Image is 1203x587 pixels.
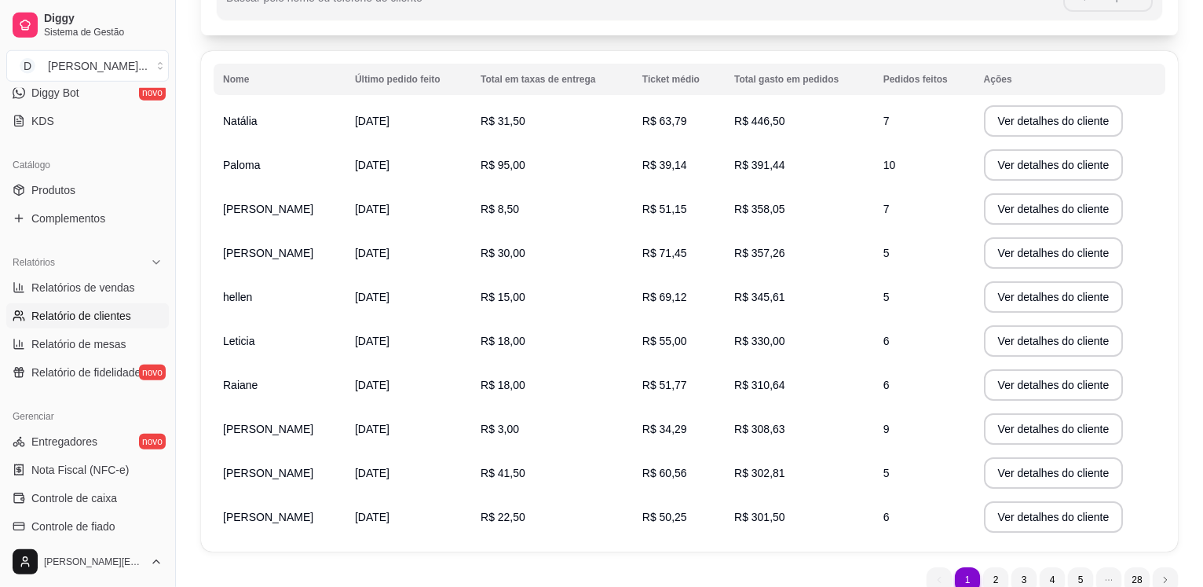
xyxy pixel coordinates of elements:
a: Entregadoresnovo [6,429,169,454]
span: R$ 345,61 [734,291,785,303]
span: [DATE] [355,467,389,479]
span: R$ 31,50 [481,115,525,127]
button: Ver detalhes do cliente [984,237,1124,269]
span: R$ 18,00 [481,379,525,391]
a: Relatório de clientes [6,303,169,328]
span: R$ 60,56 [642,467,687,479]
a: Relatório de fidelidadenovo [6,360,169,385]
a: Produtos [6,178,169,203]
span: [DATE] [355,511,389,523]
span: Nota Fiscal (NFC-e) [31,462,129,478]
a: KDS [6,108,169,134]
span: Controle de fiado [31,519,115,534]
a: DiggySistema de Gestão [6,6,169,44]
span: 5 [883,291,890,303]
th: Nome [214,64,346,95]
button: Ver detalhes do cliente [984,193,1124,225]
span: [DATE] [355,247,389,259]
span: [DATE] [355,379,389,391]
span: hellen [223,291,252,303]
span: R$ 15,00 [481,291,525,303]
span: [PERSON_NAME] [223,203,313,215]
span: [DATE] [355,203,389,215]
button: Ver detalhes do cliente [984,457,1124,489]
span: R$ 302,81 [734,467,785,479]
span: R$ 22,50 [481,511,525,523]
button: Ver detalhes do cliente [984,325,1124,357]
button: Ver detalhes do cliente [984,149,1124,181]
th: Ticket médio [633,64,725,95]
span: 5 [883,467,890,479]
span: R$ 8,50 [481,203,519,215]
span: 9 [883,423,890,435]
span: [PERSON_NAME] [223,247,313,259]
span: [DATE] [355,291,389,303]
th: Último pedido feito [346,64,471,95]
span: R$ 71,45 [642,247,687,259]
span: 10 [883,159,896,171]
button: Ver detalhes do cliente [984,105,1124,137]
a: Controle de fiado [6,514,169,539]
span: 7 [883,115,890,127]
span: R$ 3,00 [481,423,519,435]
a: Nota Fiscal (NFC-e) [6,457,169,482]
span: R$ 330,00 [734,335,785,347]
th: Total gasto em pedidos [725,64,874,95]
span: 5 [883,247,890,259]
div: [PERSON_NAME] ... [48,58,148,74]
span: R$ 95,00 [481,159,525,171]
span: 6 [883,511,890,523]
a: Diggy Botnovo [6,80,169,105]
span: R$ 34,29 [642,423,687,435]
span: [DATE] [355,423,389,435]
span: R$ 310,64 [734,379,785,391]
span: Diggy [44,12,163,26]
span: R$ 391,44 [734,159,785,171]
span: R$ 51,77 [642,379,687,391]
th: Ações [974,64,1165,95]
a: Relatórios de vendas [6,275,169,300]
span: KDS [31,113,54,129]
span: [DATE] [355,115,389,127]
span: D [20,58,35,74]
span: Natália [223,115,258,127]
a: Relatório de mesas [6,332,169,357]
span: Sistema de Gestão [44,26,163,39]
button: Ver detalhes do cliente [984,369,1124,401]
span: Leticia [223,335,254,347]
span: Relatório de mesas [31,336,126,352]
span: [PERSON_NAME][EMAIL_ADDRESS][DOMAIN_NAME] [44,556,144,568]
span: Relatório de clientes [31,308,131,324]
span: Relatórios [13,256,55,269]
span: [PERSON_NAME] [223,423,313,435]
button: Ver detalhes do cliente [984,501,1124,533]
button: Select a team [6,50,169,82]
span: R$ 69,12 [642,291,687,303]
span: R$ 30,00 [481,247,525,259]
button: Ver detalhes do cliente [984,281,1124,313]
span: R$ 357,26 [734,247,785,259]
span: Complementos [31,211,105,226]
span: [PERSON_NAME] [223,511,313,523]
span: R$ 358,05 [734,203,785,215]
span: R$ 446,50 [734,115,785,127]
a: Controle de caixa [6,486,169,511]
span: Relatórios de vendas [31,280,135,295]
span: Diggy Bot [31,85,79,101]
button: Ver detalhes do cliente [984,413,1124,445]
span: R$ 18,00 [481,335,525,347]
span: 6 [883,335,890,347]
span: R$ 63,79 [642,115,687,127]
span: [PERSON_NAME] [223,467,313,479]
div: Gerenciar [6,404,169,429]
span: 7 [883,203,890,215]
div: Catálogo [6,152,169,178]
th: Pedidos feitos [874,64,974,95]
span: R$ 55,00 [642,335,687,347]
span: R$ 301,50 [734,511,785,523]
span: R$ 50,25 [642,511,687,523]
span: R$ 308,63 [734,423,785,435]
span: 6 [883,379,890,391]
span: R$ 39,14 [642,159,687,171]
span: R$ 41,50 [481,467,525,479]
